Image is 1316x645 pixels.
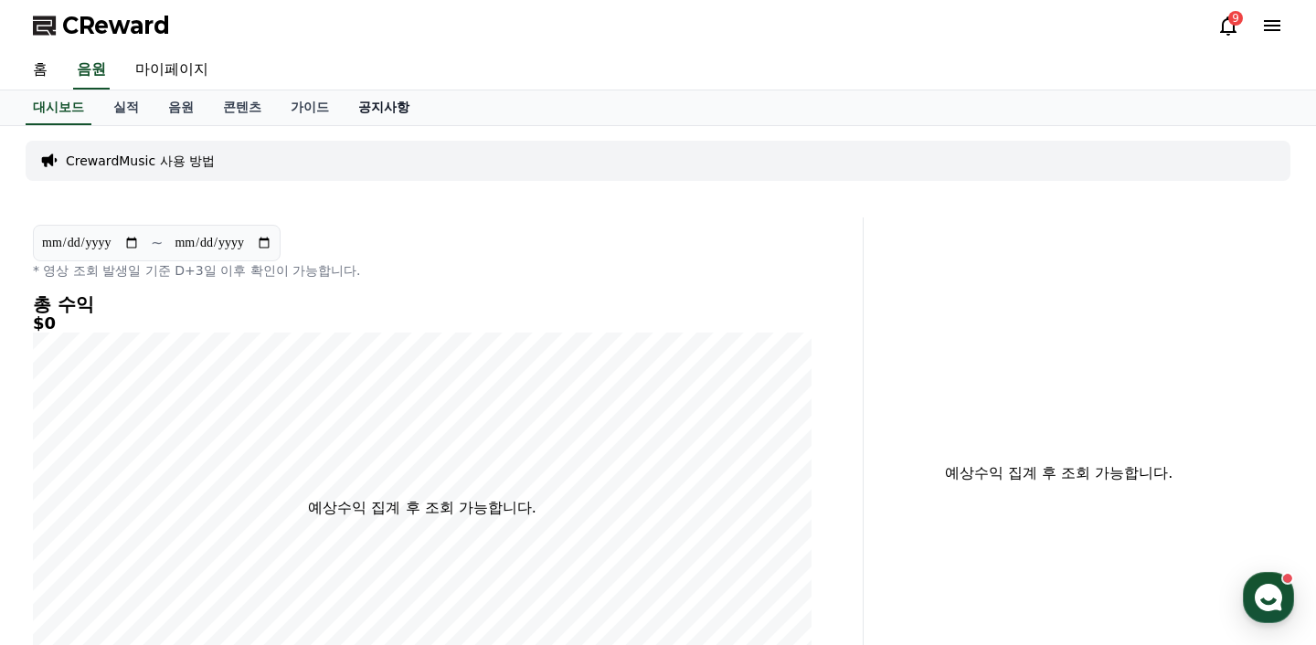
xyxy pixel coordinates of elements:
[18,51,62,90] a: 홈
[33,11,170,40] a: CReward
[276,90,344,125] a: 가이드
[208,90,276,125] a: 콘텐츠
[1217,15,1239,37] a: 9
[33,294,812,314] h4: 총 수익
[66,152,215,170] a: CrewardMusic 사용 방법
[167,522,189,536] span: 대화
[151,232,163,254] p: ~
[121,493,236,539] a: 대화
[344,90,424,125] a: 공지사항
[26,90,91,125] a: 대시보드
[308,497,536,519] p: 예상수익 집계 후 조회 가능합니다.
[58,521,69,535] span: 홈
[33,261,812,280] p: * 영상 조회 발생일 기준 D+3일 이후 확인이 가능합니다.
[33,314,812,333] h5: $0
[878,462,1239,484] p: 예상수익 집계 후 조회 가능합니다.
[236,493,351,539] a: 설정
[5,493,121,539] a: 홈
[154,90,208,125] a: 음원
[1228,11,1243,26] div: 9
[62,11,170,40] span: CReward
[282,521,304,535] span: 설정
[121,51,223,90] a: 마이페이지
[73,51,110,90] a: 음원
[99,90,154,125] a: 실적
